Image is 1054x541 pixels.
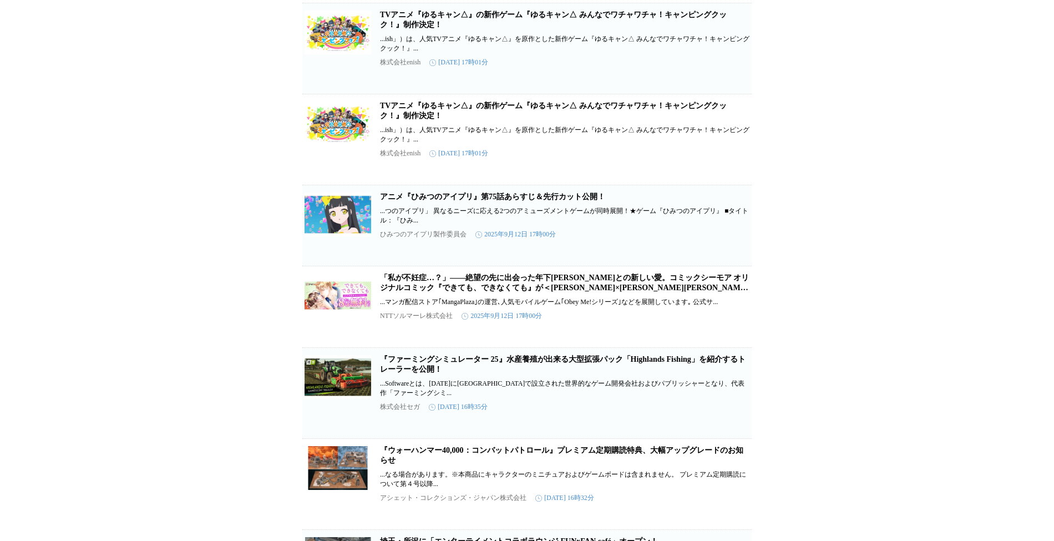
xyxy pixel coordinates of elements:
p: 株式会社enish [380,58,420,67]
img: 「私が不妊症…？」――絶望の先に出会った年下イケメンとの新しい愛。コミックシーモア オリジナルコミック『できても、できなくても』が＜宇垣美里×山中柔太朗＞でついにドラマ化！！ [305,273,371,317]
p: NTTソルマーレ株式会社 [380,311,453,321]
img: TVアニメ『ゆるキャン△』の新作ゲーム『ゆるキャン△ みんなでワチャワチャ！キャンピングクック！』制作決定！ [305,10,371,54]
a: TVアニメ『ゆるキャン△』の新作ゲーム『ゆるキャン△ みんなでワチャワチャ！キャンピングクック！』制作決定！ [380,102,727,120]
p: 株式会社enish [380,149,420,158]
p: ...マンガ配信ストア｢MangaPlaza｣の運営､人気モバイルゲーム｢Obey Me!シリーズ｣などを展開しています｡ 公式サ... [380,297,749,307]
time: [DATE] 16時32分 [535,493,594,503]
img: 『ウォーハンマー40,000：コンバットパトロール』プレミアム定期購読特典、大幅アップグレードのお知らせ [305,446,371,490]
p: ...つのアイプリ」 異なるニーズに応える2つのアミューズメントゲームが同時展開！★ゲーム『ひみつのアイプリ』 ■タイトル：『ひみ... [380,206,749,225]
p: ...ish」）は、人気TVアニメ『ゆるキャン△』を原作とした新作ゲーム『ゆるキャン△ みんなでワチャワチャ！キャンピングクック！』... [380,34,749,53]
p: ひみつのアイプリ製作委員会 [380,230,467,239]
a: TVアニメ『ゆるキャン△』の新作ゲーム『ゆるキャン△ みんなでワチャワチャ！キャンピングクック！』制作決定！ [380,11,727,29]
a: アニメ『ひみつのアイプリ』第75話あらすじ＆先行カット公開！ [380,193,605,201]
a: 『ウォーハンマー40,000：コンバットパトロール』プレミアム定期購読特典、大幅アップグレードのお知らせ [380,446,743,464]
time: [DATE] 17時01分 [429,58,488,67]
time: 2025年9月12日 17時00分 [462,311,542,321]
a: 「私が不妊症…？」――絶望の先に出会った年下[PERSON_NAME]との新しい愛。コミックシーモア オリジナルコミック『できても、できなくても』が＜[PERSON_NAME]×[PERSON_... [380,274,749,302]
img: アニメ『ひみつのアイプリ』第75話あらすじ＆先行カット公開！ [305,192,371,236]
p: ...ish」）は、人気TVアニメ『ゆるキャン△』を原作とした新作ゲーム『ゆるキャン△ みんなでワチャワチャ！キャンピングクック！』... [380,125,749,144]
p: アシェット・コレクションズ・ジャパン株式会社 [380,493,526,503]
time: [DATE] 17時01分 [429,149,488,158]
p: 株式会社セガ [380,402,420,412]
time: [DATE] 16時35分 [429,402,488,412]
a: 『ファーミングシミュレーター 25』水産養殖が出来る大型拡張パック「Highlands Fishing」を紹介するトレーラーを公開！ [380,355,746,373]
img: 『ファーミングシミュレーター 25』水産養殖が出来る大型拡張パック「Highlands Fishing」を紹介するトレーラーを公開！ [305,355,371,399]
p: ...なる場合があります。※本商品にキャラクターのミニチュアおよびゲームボードは含まれません。 プレミアム定期購読について第４号以降... [380,470,749,489]
p: ...Softwareとは、[DATE]に[GEOGRAPHIC_DATA]で設立された世界的なゲーム開発会社およびパブリッシャーとなり、代表作「ファーミングシミ... [380,379,749,398]
time: 2025年9月12日 17時00分 [475,230,556,239]
img: TVアニメ『ゆるキャン△』の新作ゲーム『ゆるキャン△ みんなでワチャワチャ！キャンピングクック！』制作決定！ [305,101,371,145]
